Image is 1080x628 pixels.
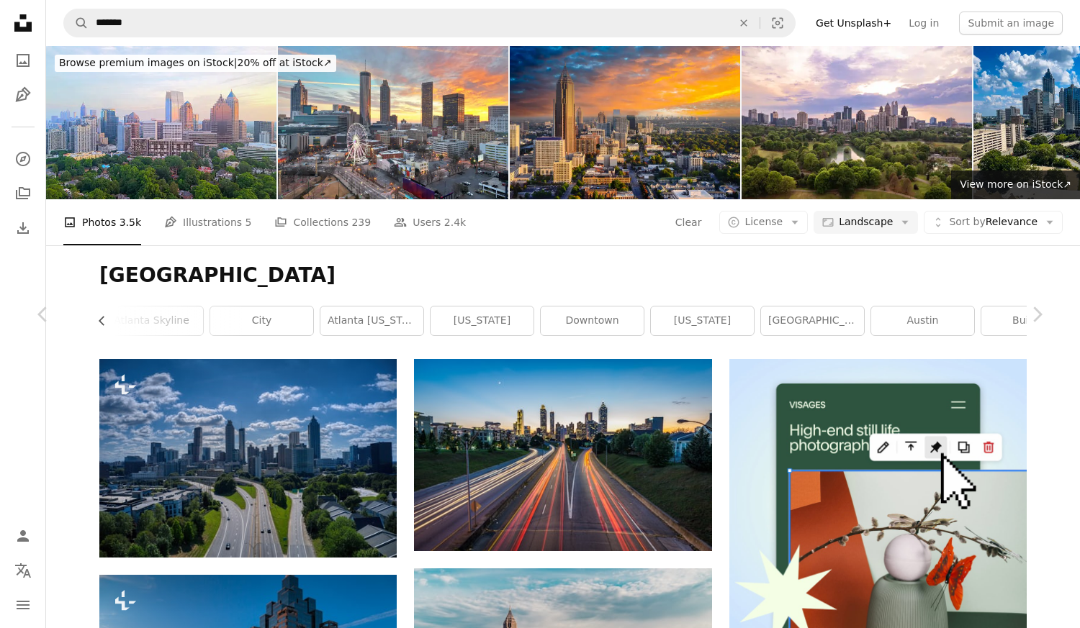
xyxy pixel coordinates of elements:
a: [US_STATE] [651,306,754,335]
a: Download History [9,214,37,242]
button: Sort byRelevance [924,211,1063,234]
img: Skyline of Atlanta, Georgia [510,46,740,199]
span: Relevance [949,215,1038,229]
a: atlanta [US_STATE] [320,306,423,335]
img: iconic view of Atlanta skyline over Piedmont Park [742,46,972,199]
a: [US_STATE] [431,306,534,335]
img: Panoramic aerial view of Atlanta skyline from the Jackson street bridge in downtown Atlanta [99,359,397,557]
a: city [210,306,313,335]
button: License [719,211,808,234]
a: Get Unsplash+ [807,12,900,35]
button: Language [9,556,37,585]
button: Clear [728,9,760,37]
a: Log in / Sign up [9,522,37,550]
button: scroll list to the left [99,306,115,335]
a: timelapse photo of highway during golden hour [414,448,711,461]
a: austin [871,306,974,335]
a: Illustrations [9,81,37,109]
a: Log in [900,12,948,35]
h1: [GEOGRAPHIC_DATA] [99,263,1027,288]
button: Menu [9,591,37,619]
a: Browse premium images on iStock|20% off at iStock↗ [46,46,345,81]
a: Panoramic aerial view of Atlanta skyline from the Jackson street bridge in downtown Atlanta [99,451,397,464]
a: Photos [9,46,37,75]
img: Atlanta Georgia - Sunset City Skyline - Telephoto - Wide Shot [46,46,276,199]
button: Visual search [760,9,795,37]
a: Collections 239 [274,199,371,245]
img: timelapse photo of highway during golden hour [414,359,711,551]
button: Search Unsplash [64,9,89,37]
span: 5 [246,214,252,230]
a: Next [994,245,1080,383]
span: Sort by [949,216,985,227]
span: Browse premium images on iStock | [59,57,237,68]
button: Submit an image [959,12,1063,35]
a: [GEOGRAPHIC_DATA] [761,306,864,335]
a: Users 2.4k [394,199,466,245]
span: License [744,216,783,227]
button: Landscape [814,211,918,234]
a: Explore [9,145,37,173]
span: Landscape [839,215,893,229]
a: Illustrations 5 [164,199,251,245]
span: 2.4k [444,214,466,230]
a: atlanta skyline [100,306,203,335]
button: Clear [675,211,703,234]
span: 20% off at iStock ↗ [59,57,332,68]
img: Atlanta, Georgia, USA Downtown Skyline [278,46,508,199]
a: Collections [9,179,37,208]
span: View more on iStock ↗ [960,178,1071,190]
a: downtown [541,306,644,335]
a: View more on iStock↗ [951,170,1080,199]
span: 239 [351,214,371,230]
form: Find visuals sitewide [63,9,796,37]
